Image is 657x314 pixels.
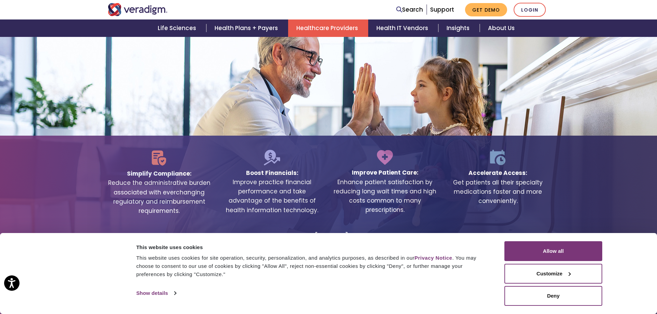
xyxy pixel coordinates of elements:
span: Improve Patient Care: [352,165,418,177]
div: This website uses cookies for site operation, security, personalization, and analytics purposes, ... [136,254,489,278]
a: Health Plans + Payers [206,19,288,37]
span: Get patients all their specialty medications faster and more conveniently. [447,178,549,206]
a: Login [514,3,546,17]
span: Enhance patient satisfaction by reducing long wait times and high costs common to many prescripti... [334,178,436,215]
h2: Speak with Veradigm [DATE] to learn more about our Healthcare Provider solutions. [183,232,474,258]
img: icon-patient-care.svg [376,149,394,165]
iframe: Drift Chat Widget [526,265,649,306]
a: Show details [136,288,176,298]
a: Health IT Vendors [368,19,438,37]
a: Life Sciences [150,19,206,37]
a: Healthcare Providers [288,19,368,37]
a: Search [396,5,423,14]
button: Deny [504,286,602,306]
a: Support [430,5,454,14]
img: Veradigm logo [108,3,168,16]
a: Privacy Notice [414,255,452,261]
img: icon-boost-financials.svg [263,149,281,166]
div: This website uses cookies [136,243,489,251]
span: Improve practice financial performance and take advantage of the benefits of health information t... [221,178,323,215]
span: Reduce the administrative burden associated with everchanging regulatory and reimbursement requir... [108,178,210,216]
span: Simplify Compliance: [127,166,192,178]
button: Allow all [504,241,602,261]
span: Boost Financials: [246,166,298,178]
span: Accelerate Access: [468,166,527,178]
a: Insights [438,19,480,37]
button: Customize [504,264,602,284]
a: About Us [480,19,523,37]
img: icon-accelerate-access.svg [489,149,506,166]
a: Get Demo [465,3,507,16]
img: icon-compliance.svg [151,149,168,166]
